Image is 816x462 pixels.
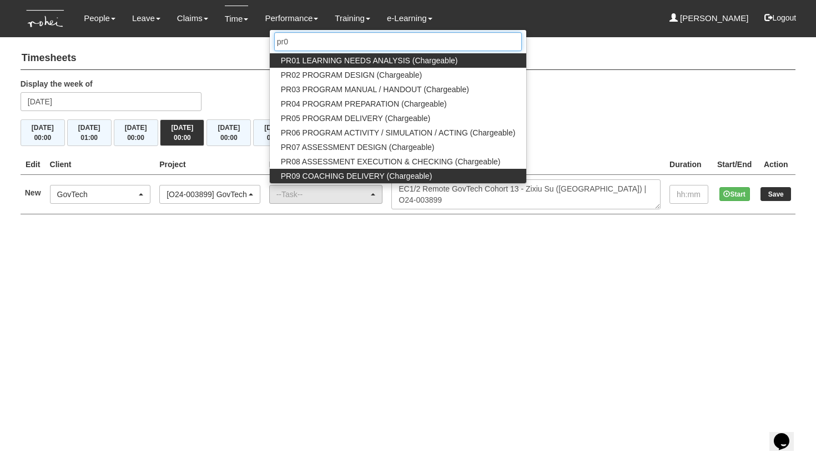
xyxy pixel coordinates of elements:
a: e-Learning [387,6,432,31]
span: 00:00 [174,134,191,142]
a: Training [335,6,370,31]
span: PR04 PROGRAM PREPARATION (Chargeable) [281,98,447,109]
span: 00:00 [34,134,51,142]
span: PR05 PROGRAM DELIVERY (Chargeable) [281,113,430,124]
label: New [25,187,41,198]
th: Project Task [265,154,387,175]
button: [DATE]01:00 [67,119,112,146]
span: 01:00 [80,134,98,142]
a: [PERSON_NAME] [669,6,749,31]
span: 00:00 [220,134,238,142]
iframe: chat widget [769,418,805,451]
span: 00:00 [267,134,284,142]
span: PR01 LEARNING NEEDS ANALYSIS (Chargeable) [281,55,458,66]
button: [DATE]00:00 [160,119,204,146]
h4: Timesheets [21,47,796,70]
button: [DATE]00:00 [114,119,158,146]
a: Performance [265,6,318,31]
th: Edit [21,154,46,175]
div: [O24-003899] GovTech - ELP Executive Coaching [167,189,246,200]
label: Display the week of [21,78,93,89]
button: [DATE]00:00 [21,119,65,146]
th: Duration [665,154,713,175]
div: Timesheet Week Summary [21,119,796,146]
div: --Task-- [276,189,369,200]
span: PR02 PROGRAM DESIGN (Chargeable) [281,69,422,81]
a: People [84,6,115,31]
a: Claims [177,6,208,31]
a: Time [225,6,249,32]
th: Action [756,154,795,175]
span: PR07 ASSESSMENT DESIGN (Chargeable) [281,142,435,153]
span: PR08 ASSESSMENT EXECUTION & CHECKING (Chargeable) [281,156,501,167]
input: Save [760,187,791,201]
input: Search [274,32,522,51]
button: --Task-- [269,185,383,204]
button: [DATE]00:00 [206,119,251,146]
th: Client [46,154,155,175]
span: PR06 PROGRAM ACTIVITY / SIMULATION / ACTING (Chargeable) [281,127,516,138]
button: GovTech [50,185,151,204]
span: 00:00 [127,134,144,142]
span: PR03 PROGRAM MANUAL / HANDOUT (Chargeable) [281,84,469,95]
button: [DATE]00:00 [253,119,298,146]
th: Start/End [713,154,756,175]
button: Start [719,187,750,201]
button: Logout [757,4,804,31]
a: Leave [132,6,160,31]
span: PR09 COACHING DELIVERY (Chargeable) [281,170,432,182]
input: hh:mm [669,185,708,204]
div: GovTech [57,189,137,200]
button: [O24-003899] GovTech - ELP Executive Coaching [159,185,260,204]
th: Project [155,154,265,175]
